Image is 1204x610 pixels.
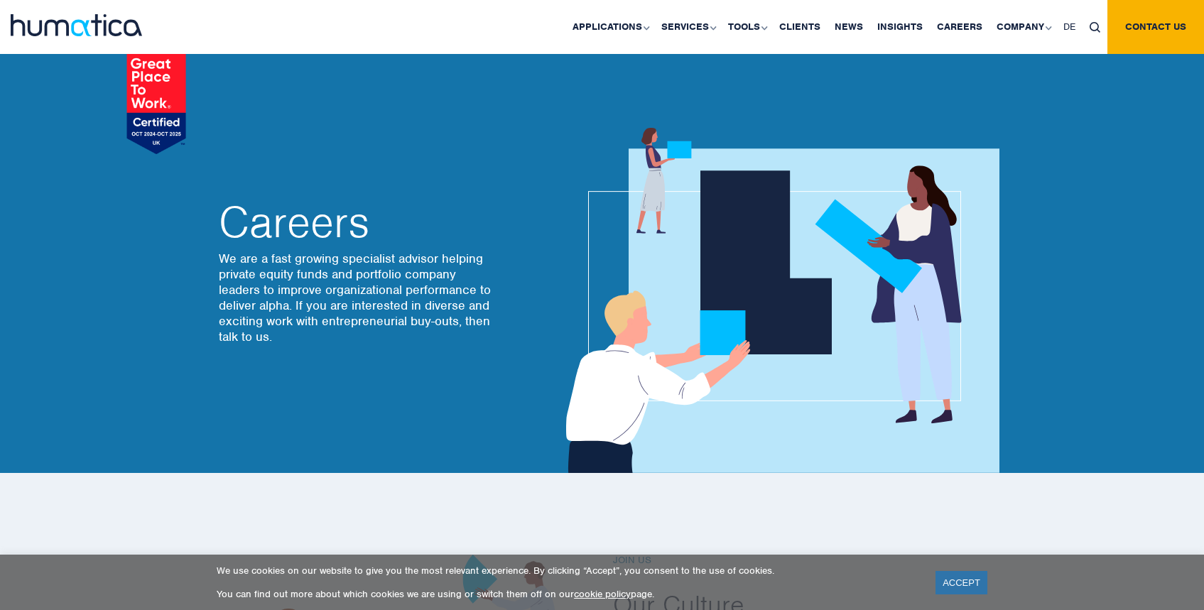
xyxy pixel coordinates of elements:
[11,14,142,36] img: logo
[219,201,496,244] h2: Careers
[219,251,496,344] p: We are a fast growing specialist advisor helping private equity funds and portfolio company leade...
[935,571,987,594] a: ACCEPT
[553,128,999,473] img: about_banner1
[1090,22,1100,33] img: search_icon
[217,565,918,577] p: We use cookies on our website to give you the most relevant experience. By clicking “Accept”, you...
[574,588,631,600] a: cookie policy
[217,588,918,600] p: You can find out more about which cookies we are using or switch them off on our page.
[1063,21,1075,33] span: DE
